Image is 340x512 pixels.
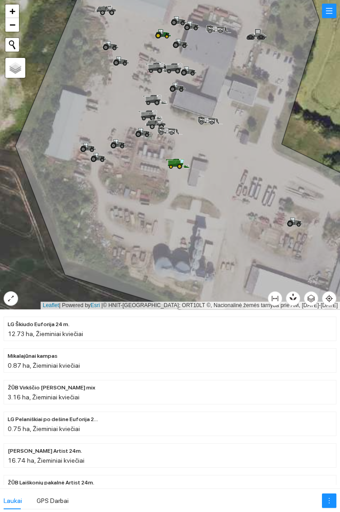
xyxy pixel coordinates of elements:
[8,457,84,464] span: 16.74 ha, Žieminiai kviečiai
[41,302,340,309] div: | Powered by © HNIT-[GEOGRAPHIC_DATA]; ORT10LT ©, Nacionalinė žemės tarnyba prie AM, [DATE]-[DATE]
[8,352,57,360] span: Mikalajūnai kampas
[5,38,19,52] button: Initiate a new search
[322,493,336,508] button: more
[8,447,82,455] span: ŽŪB Kriščiūno Artist 24m.
[8,320,70,329] span: LG Škiudo Euforija 24 m.
[322,291,336,306] button: aim
[9,5,15,17] span: +
[8,425,80,432] span: 0.75 ha, Žieminiai kviečiai
[322,295,336,302] span: aim
[8,479,94,487] span: ŽŪB Laiškonių pakalnė Artist 24m.
[322,497,336,504] span: more
[268,291,282,306] button: column-width
[4,496,22,506] div: Laukai
[9,19,15,30] span: −
[8,362,80,369] span: 0.87 ha, Žieminiai kviečiai
[322,4,336,18] button: menu
[37,496,69,506] div: GPS Darbai
[4,295,18,302] span: expand-alt
[8,330,83,337] span: 12.73 ha, Žieminiai kviečiai
[8,384,95,392] span: ŽŪB Virkščio Veselkiškiai mix
[5,5,19,18] a: Zoom in
[268,295,282,302] span: column-width
[8,415,98,424] span: LG Pelaniškiai po dešine Euforija 24m.
[5,18,19,32] a: Zoom out
[102,302,103,308] span: |
[43,302,59,308] a: Leaflet
[8,393,79,401] span: 3.16 ha, Žieminiai kviečiai
[91,302,100,308] a: Esri
[5,58,25,78] a: Layers
[4,291,18,306] button: expand-alt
